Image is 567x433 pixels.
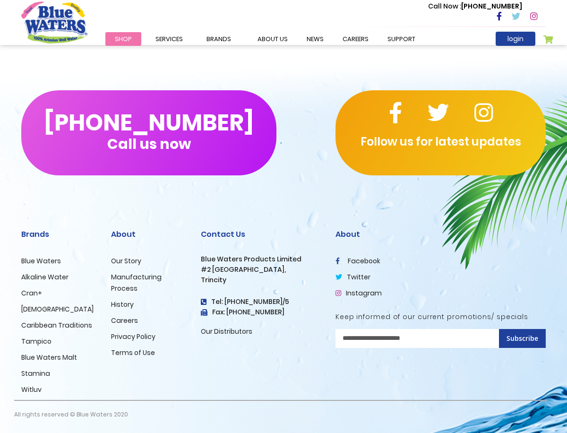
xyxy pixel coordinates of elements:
[297,32,333,46] a: News
[111,230,187,239] h2: About
[111,316,138,325] a: Careers
[201,327,252,336] a: Our Distributors
[496,32,535,46] a: login
[111,332,155,341] a: Privacy Policy
[378,32,425,46] a: support
[428,1,522,11] p: [PHONE_NUMBER]
[21,256,61,266] a: Blue Waters
[21,320,92,330] a: Caribbean Traditions
[201,276,321,284] h3: Trincity
[111,256,141,266] a: Our Story
[115,35,132,43] span: Shop
[335,288,382,298] a: Instagram
[111,348,155,357] a: Terms of Use
[333,32,378,46] a: careers
[21,230,97,239] h2: Brands
[335,256,380,266] a: facebook
[499,329,546,348] button: Subscribe
[335,133,546,150] p: Follow us for latest updates
[21,1,87,43] a: store logo
[21,288,42,298] a: Cran+
[428,1,461,11] span: Call Now :
[21,369,50,378] a: Stamina
[201,230,321,239] h2: Contact Us
[201,308,321,316] h3: Fax: [PHONE_NUMBER]
[21,272,69,282] a: Alkaline Water
[21,353,77,362] a: Blue Waters Malt
[21,385,42,394] a: Witluv
[335,230,546,239] h2: About
[21,90,276,175] button: [PHONE_NUMBER]Call us now
[14,401,128,428] p: All rights reserved © Blue Waters 2020
[155,35,183,43] span: Services
[335,313,546,321] h5: Keep informed of our current promotions/ specials
[21,304,94,314] a: [DEMOGRAPHIC_DATA]
[201,298,321,306] h4: Tel: [PHONE_NUMBER]/5
[201,255,321,263] h3: Blue Waters Products Limited
[201,266,321,274] h3: #2 [GEOGRAPHIC_DATA],
[111,300,134,309] a: History
[21,337,52,346] a: Tampico
[107,141,191,147] span: Call us now
[111,272,162,293] a: Manufacturing Process
[335,272,370,282] a: twitter
[206,35,231,43] span: Brands
[507,334,538,343] span: Subscribe
[248,32,297,46] a: about us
